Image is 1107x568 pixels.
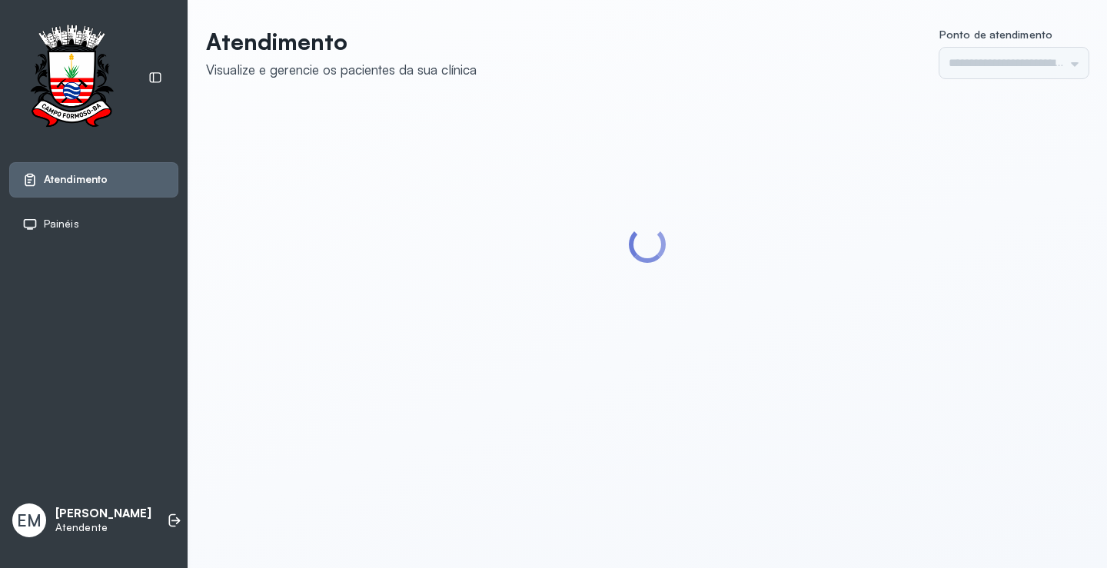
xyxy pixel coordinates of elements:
[44,218,79,231] span: Painéis
[206,61,477,78] div: Visualize e gerencie os pacientes da sua clínica
[16,25,127,131] img: Logotipo do estabelecimento
[939,28,1052,41] span: Ponto de atendimento
[55,507,151,521] p: [PERSON_NAME]
[55,521,151,534] p: Atendente
[22,172,165,188] a: Atendimento
[206,28,477,55] p: Atendimento
[44,173,108,186] span: Atendimento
